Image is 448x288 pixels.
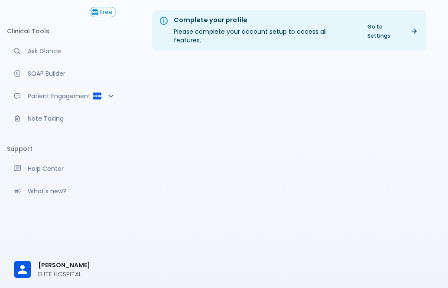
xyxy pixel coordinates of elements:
[97,9,116,16] span: Free
[7,21,123,42] li: Clinical Tools
[28,114,116,123] p: Note Taking
[90,7,123,17] a: Click to view or change your subscription
[7,64,123,83] a: Docugen: Compose a clinical documentation in seconds
[7,42,123,61] a: Moramiz: Find ICD10AM codes instantly
[174,13,355,48] div: Please complete your account setup to access all features.
[28,47,116,55] p: Ask Glance
[174,16,355,25] div: Complete your profile
[7,159,123,178] a: Get help from our support team
[28,69,116,78] p: SOAP Builder
[28,164,116,173] p: Help Center
[90,7,116,17] button: Free
[28,92,92,100] p: Patient Engagement
[7,109,123,128] a: Advanced note-taking
[362,20,422,42] a: Go to Settings
[7,86,123,106] div: Patient Reports & Referrals
[38,261,116,270] span: [PERSON_NAME]
[7,255,123,285] div: [PERSON_NAME]ELITE HOSPITAL
[38,270,116,278] p: ELITE HOSPITAL
[7,138,123,159] li: Support
[28,187,116,195] p: What's new?
[7,182,123,201] div: Recent updates and feature releases
[7,211,123,232] li: Settings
